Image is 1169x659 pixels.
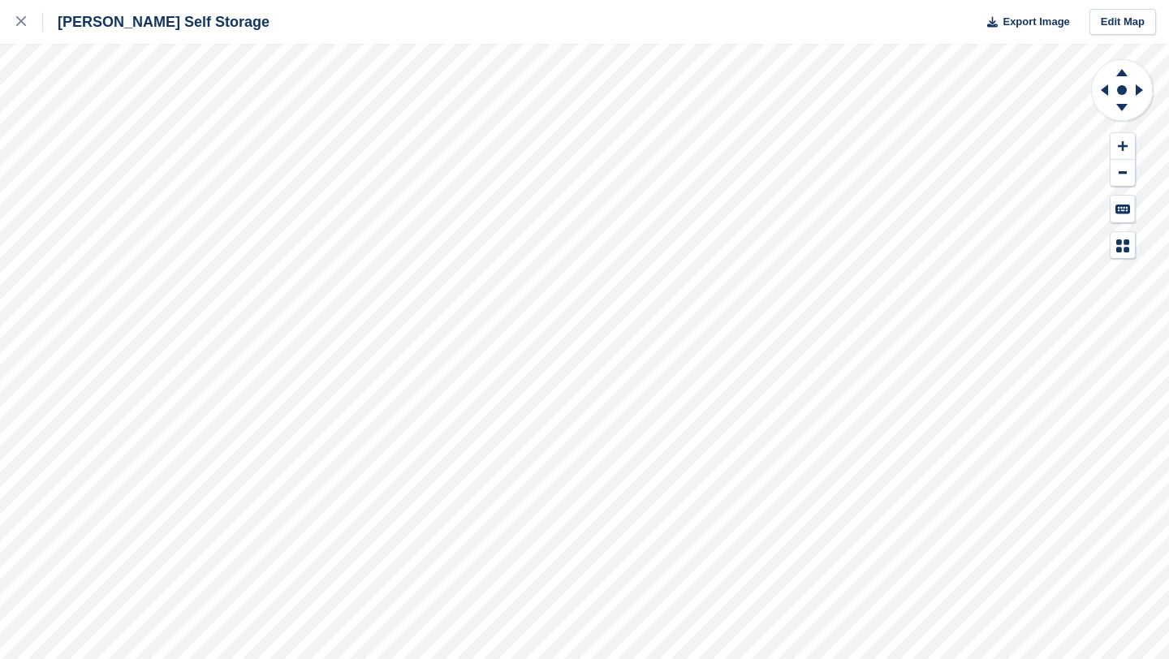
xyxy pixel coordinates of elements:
span: Export Image [1003,14,1069,30]
button: Map Legend [1111,232,1135,259]
button: Export Image [977,9,1070,36]
a: Edit Map [1089,9,1156,36]
button: Zoom Out [1111,160,1135,187]
button: Zoom In [1111,133,1135,160]
div: [PERSON_NAME] Self Storage [43,12,270,32]
button: Keyboard Shortcuts [1111,196,1135,222]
